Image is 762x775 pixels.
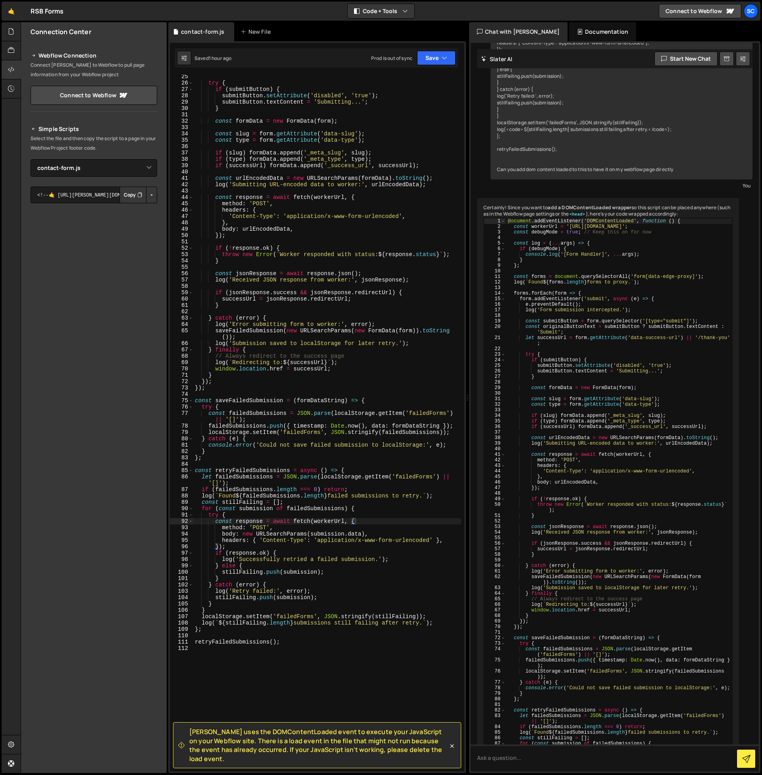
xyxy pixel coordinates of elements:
[170,347,193,353] div: 67
[31,134,157,153] p: Select the file and then copy the script to a page in your Webflow Project footer code.
[484,613,506,619] div: 68
[170,645,193,652] div: 112
[484,596,506,602] div: 65
[170,467,193,474] div: 85
[170,499,193,505] div: 89
[170,620,193,626] div: 108
[484,274,506,280] div: 11
[484,730,506,735] div: 85
[170,220,193,226] div: 48
[484,241,506,246] div: 5
[484,402,506,407] div: 32
[170,410,193,423] div: 77
[31,124,157,134] h2: Simple Scripts
[170,283,193,289] div: 58
[209,55,232,62] div: 1 hour ago
[194,55,231,62] div: Saved
[484,591,506,596] div: 64
[484,557,506,563] div: 59
[484,491,506,496] div: 48
[548,204,631,211] strong: add a DOMContentLoaded wrapper
[484,513,506,519] div: 51
[484,368,506,374] div: 26
[484,380,506,385] div: 28
[484,480,506,485] div: 46
[484,357,506,363] div: 24
[170,385,193,391] div: 73
[170,169,193,175] div: 40
[170,251,193,258] div: 53
[170,372,193,378] div: 71
[170,575,193,582] div: 101
[170,150,193,156] div: 37
[484,502,506,513] div: 50
[170,207,193,213] div: 46
[170,518,193,524] div: 92
[484,363,506,368] div: 25
[484,352,506,357] div: 23
[484,218,506,224] div: 1
[484,635,506,641] div: 72
[170,277,193,283] div: 57
[170,270,193,277] div: 56
[744,4,758,18] a: Sc
[31,86,157,105] a: Connect to Webflow
[170,194,193,200] div: 44
[484,535,506,541] div: 55
[484,685,506,691] div: 78
[170,531,193,537] div: 94
[484,713,506,724] div: 83
[31,216,158,288] iframe: YouTube video player
[484,229,506,235] div: 3
[484,657,506,669] div: 75
[170,588,193,594] div: 103
[484,646,506,657] div: 74
[484,463,506,468] div: 43
[170,461,193,467] div: 84
[170,391,193,397] div: 74
[484,441,506,446] div: 39
[170,505,193,512] div: 90
[484,263,506,268] div: 9
[484,680,506,685] div: 77
[170,556,193,563] div: 98
[170,544,193,550] div: 96
[484,474,506,480] div: 45
[170,366,193,372] div: 70
[170,124,193,131] div: 33
[484,702,506,708] div: 81
[170,264,193,270] div: 55
[484,669,506,680] div: 76
[31,6,63,16] div: RSB Forms
[170,162,193,169] div: 39
[170,524,193,531] div: 93
[484,296,506,302] div: 15
[484,585,506,591] div: 63
[170,181,193,188] div: 42
[170,156,193,162] div: 38
[170,200,193,207] div: 45
[493,181,750,190] div: You
[484,280,506,285] div: 12
[170,550,193,556] div: 97
[484,574,506,585] div: 62
[348,4,414,18] button: Code + Tools
[484,268,506,274] div: 10
[170,448,193,455] div: 82
[170,188,193,194] div: 43
[170,626,193,632] div: 109
[484,285,506,291] div: 13
[484,307,506,313] div: 17
[170,175,193,181] div: 41
[484,569,506,574] div: 61
[484,741,506,746] div: 87
[170,512,193,518] div: 91
[484,313,506,318] div: 18
[170,239,193,245] div: 51
[170,258,193,264] div: 54
[484,407,506,413] div: 33
[484,541,506,546] div: 56
[484,735,506,741] div: 86
[31,27,91,36] h2: Connection Center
